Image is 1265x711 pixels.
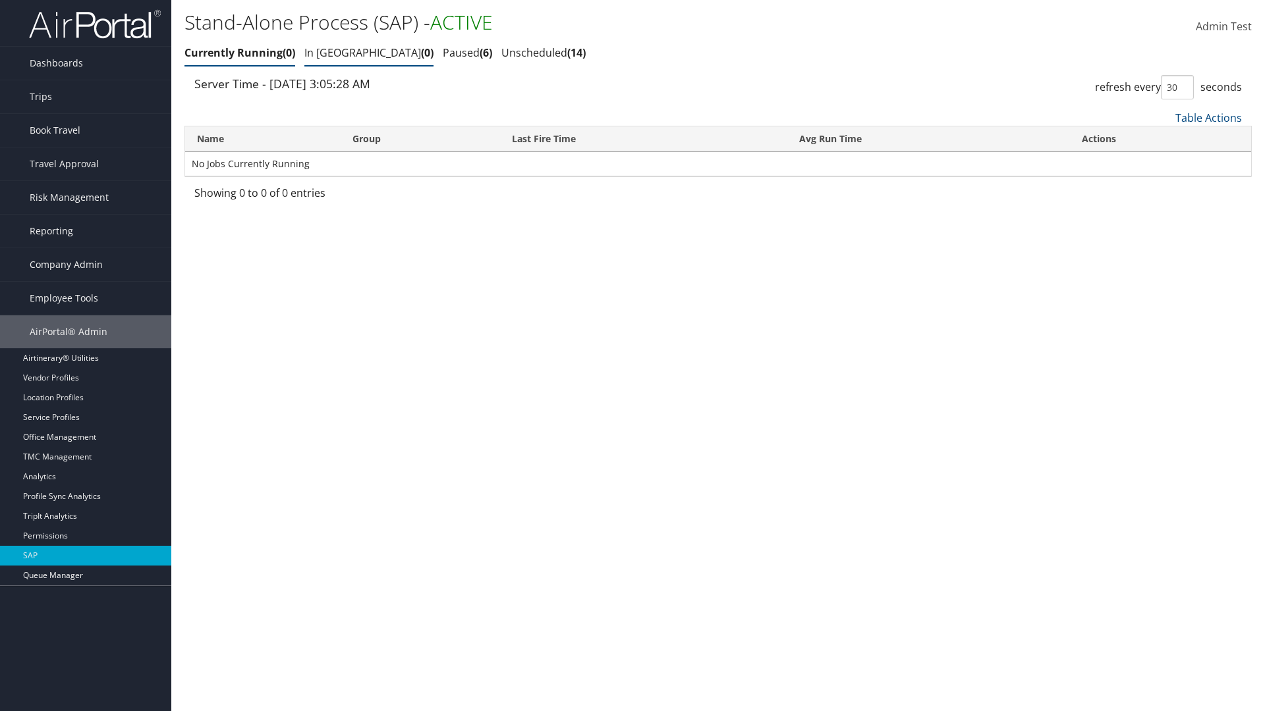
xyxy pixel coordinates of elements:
[341,126,500,152] th: Group: activate to sort column ascending
[1200,80,1242,94] span: seconds
[29,9,161,39] img: airportal-logo.png
[283,45,295,60] span: 0
[30,215,73,248] span: Reporting
[30,248,103,281] span: Company Admin
[501,45,586,60] a: Unscheduled14
[480,45,492,60] span: 6
[421,45,434,60] span: 0
[30,114,80,147] span: Book Travel
[1196,19,1252,34] span: Admin Test
[30,80,52,113] span: Trips
[1070,126,1251,152] th: Actions
[194,185,441,207] div: Showing 0 to 0 of 0 entries
[430,9,493,36] span: ACTIVE
[1196,7,1252,47] a: Admin Test
[30,147,99,180] span: Travel Approval
[30,181,109,214] span: Risk Management
[443,45,492,60] a: Paused6
[567,45,586,60] span: 14
[30,47,83,80] span: Dashboards
[30,282,98,315] span: Employee Tools
[185,152,1251,176] td: No Jobs Currently Running
[500,126,787,152] th: Last Fire Time: activate to sort column ascending
[30,315,107,348] span: AirPortal® Admin
[185,126,341,152] th: Name: activate to sort column ascending
[184,45,295,60] a: Currently Running0
[1095,80,1161,94] span: refresh every
[304,45,434,60] a: In [GEOGRAPHIC_DATA]0
[1175,111,1242,125] a: Table Actions
[787,126,1070,152] th: Avg Run Time: activate to sort column ascending
[194,75,708,92] div: Server Time - [DATE] 3:05:28 AM
[184,9,896,36] h1: Stand-Alone Process (SAP) -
